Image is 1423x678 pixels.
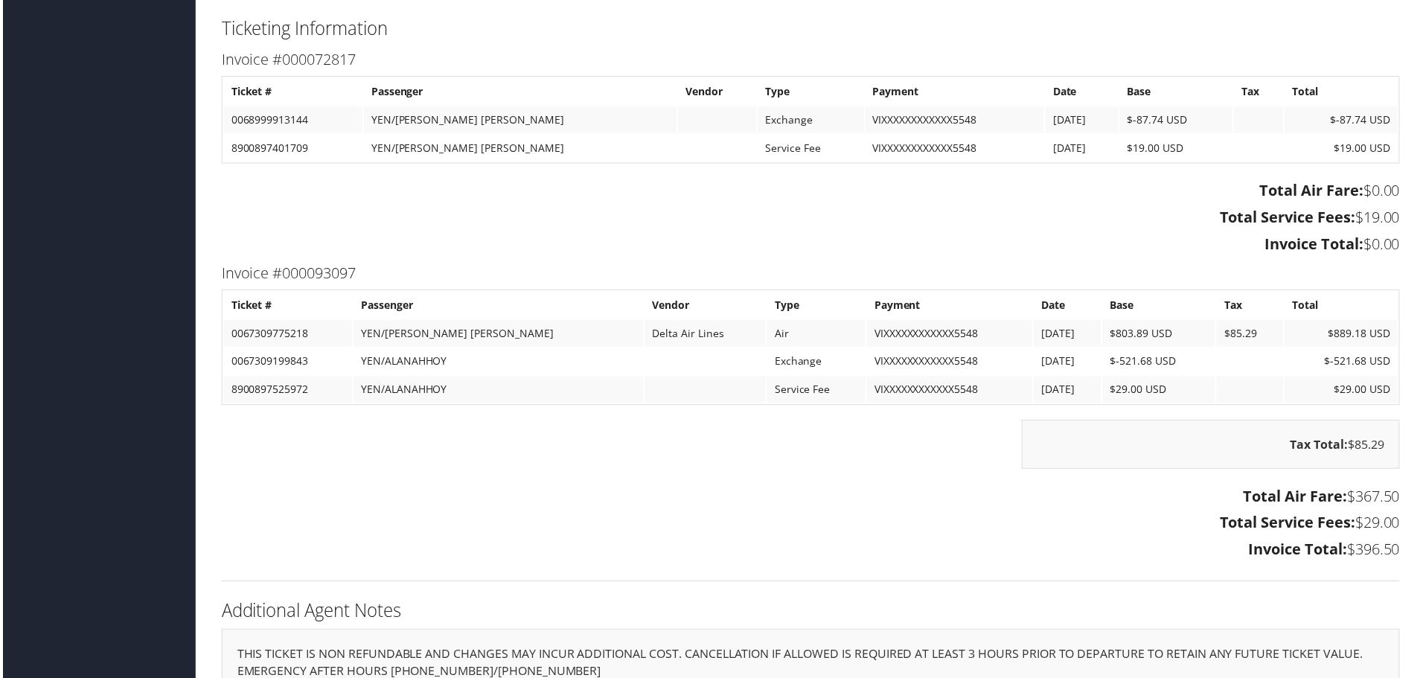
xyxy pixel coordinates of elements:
[1262,182,1366,202] strong: Total Air Fare:
[222,322,351,348] td: 0067309775218
[1104,378,1218,405] td: $29.00 USD
[1288,293,1401,320] th: Total
[1293,438,1351,455] strong: Tax Total:
[1047,107,1120,134] td: [DATE]
[220,182,1403,202] h3: $0.00
[1236,79,1285,106] th: Tax
[866,135,1046,162] td: VIXXXXXXXXXXXX5548
[362,79,677,106] th: Passenger
[645,322,766,348] td: Delta Air Lines
[220,235,1403,256] h3: $0.00
[645,293,766,320] th: Vendor
[758,79,865,106] th: Type
[1288,107,1401,134] td: $-87.74 USD
[222,107,361,134] td: 0068999913144
[352,293,643,320] th: Passenger
[1246,488,1350,508] strong: Total Air Fare:
[1023,422,1403,471] div: $85.29
[1288,79,1401,106] th: Total
[222,378,351,405] td: 8900897525972
[1122,107,1235,134] td: $-87.74 USD
[220,264,1403,285] h3: Invoice #000093097
[1219,322,1285,348] td: $85.29
[1288,350,1401,377] td: $-521.68 USD
[220,50,1403,71] h3: Invoice #000072817
[868,293,1034,320] th: Payment
[868,350,1034,377] td: VIXXXXXXXXXXXX5548
[352,350,643,377] td: YEN/ALANAHHOY
[1104,322,1218,348] td: $803.89 USD
[678,79,757,106] th: Vendor
[222,350,351,377] td: 0067309199843
[767,350,866,377] td: Exchange
[1047,135,1120,162] td: [DATE]
[222,293,351,320] th: Ticket #
[1222,515,1358,535] strong: Total Service Fees:
[352,378,643,405] td: YEN/ALANAHHOY
[1219,293,1285,320] th: Tax
[767,293,866,320] th: Type
[1288,135,1401,162] td: $19.00 USD
[866,107,1046,134] td: VIXXXXXXXXXXXX5548
[1104,293,1218,320] th: Base
[1222,208,1358,228] strong: Total Service Fees:
[767,322,866,348] td: Air
[1251,542,1350,562] strong: Invoice Total:
[1122,79,1235,106] th: Base
[362,135,677,162] td: YEN/[PERSON_NAME] [PERSON_NAME]
[758,135,865,162] td: Service Fee
[362,107,677,134] td: YEN/[PERSON_NAME] [PERSON_NAME]
[1035,322,1103,348] td: [DATE]
[1288,378,1401,405] td: $29.00 USD
[868,378,1034,405] td: VIXXXXXXXXXXXX5548
[220,601,1403,626] h2: Additional Agent Notes
[220,16,1403,42] h2: Ticketing Information
[1122,135,1235,162] td: $19.00 USD
[868,322,1034,348] td: VIXXXXXXXXXXXX5548
[866,79,1046,106] th: Payment
[758,107,865,134] td: Exchange
[220,515,1403,536] h3: $29.00
[1267,235,1366,255] strong: Invoice Total:
[220,208,1403,229] h3: $19.00
[1035,350,1103,377] td: [DATE]
[222,79,361,106] th: Ticket #
[767,378,866,405] td: Service Fee
[220,488,1403,509] h3: $367.50
[352,322,643,348] td: YEN/[PERSON_NAME] [PERSON_NAME]
[1035,293,1103,320] th: Date
[1288,322,1401,348] td: $889.18 USD
[1104,350,1218,377] td: $-521.68 USD
[1035,378,1103,405] td: [DATE]
[220,542,1403,563] h3: $396.50
[222,135,361,162] td: 8900897401709
[1047,79,1120,106] th: Date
